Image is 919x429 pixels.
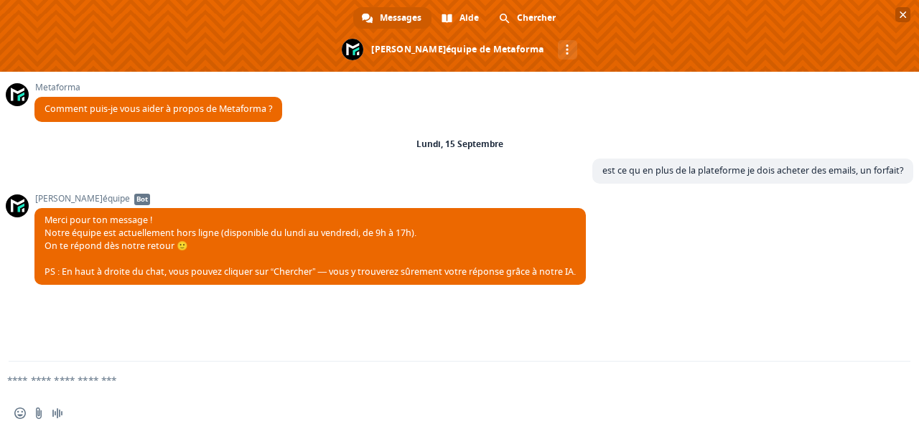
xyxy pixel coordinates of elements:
[134,194,150,205] span: Bot
[33,407,45,419] span: Envoyer un fichier
[895,7,910,22] span: Fermer le chat
[490,7,566,29] div: Chercher
[459,7,479,29] span: Aide
[602,164,903,176] span: est ce qu en plus de la plateforme je dois acheter des emails, un forfait?
[7,374,866,387] textarea: Entrez votre message...
[380,7,421,29] span: Messages
[353,7,431,29] div: Messages
[14,407,26,419] span: Insérer un emoji
[517,7,556,29] span: Chercher
[34,82,282,93] span: Metaforma
[558,40,577,60] div: Autres canaux
[416,140,503,148] div: Lundi, 15 Septembre
[45,214,576,278] span: Merci pour ton message ! Notre équipe est actuellement hors ligne (disponible du lundi au vendred...
[433,7,489,29] div: Aide
[52,407,63,419] span: Message audio
[45,103,272,115] span: Comment puis-je vous aider à propos de Metaforma ?
[34,194,586,204] span: [PERSON_NAME]équipe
